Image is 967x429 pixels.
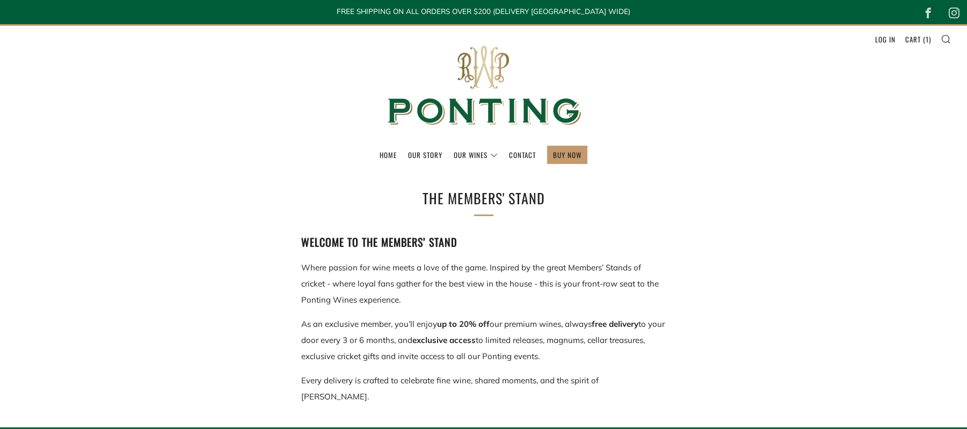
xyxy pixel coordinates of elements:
a: Cart (1) [905,31,931,48]
a: BUY NOW [553,146,581,163]
a: Log in [875,31,896,48]
strong: up to 20% off [437,319,490,329]
strong: free delivery [592,319,638,329]
img: Ponting Wines [376,26,591,146]
p: As an exclusive member, you’ll enjoy our premium wines, always to your door every 3 or 6 months, ... [301,316,666,364]
a: Home [380,146,397,163]
h1: The Members' Stand [307,187,661,210]
p: Every delivery is crafted to celebrate fine wine, shared moments, and the spirit of [PERSON_NAME]. [301,373,666,405]
a: Our Story [408,146,442,163]
strong: Welcome to The Members’ Stand [301,234,457,250]
a: Contact [509,146,536,163]
span: 1 [926,34,929,45]
strong: exclusive access [412,335,476,345]
a: Our Wines [454,146,498,163]
p: Where passion for wine meets a love of the game. Inspired by the great Members’ Stands of cricket... [301,260,666,308]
